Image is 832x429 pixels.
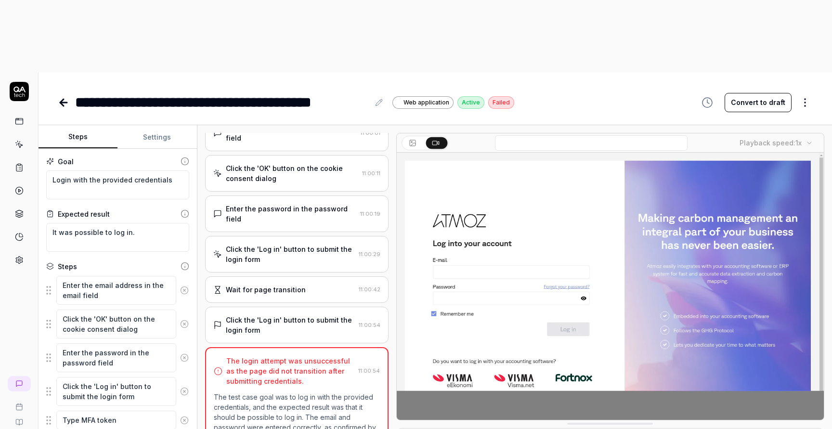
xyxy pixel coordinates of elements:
[46,309,189,339] div: Suggestions
[488,96,514,109] div: Failed
[4,395,34,411] a: Book a call with us
[696,93,719,112] button: View version history
[226,315,355,335] div: Click the 'Log in' button to submit the login form
[176,281,193,300] button: Remove step
[360,130,380,136] time: 11:00:01
[58,209,110,219] div: Expected result
[226,123,356,143] div: Enter the email address in the email field
[359,322,380,328] time: 11:00:54
[176,382,193,401] button: Remove step
[4,411,34,426] a: Documentation
[725,93,792,112] button: Convert to draft
[58,156,74,167] div: Goal
[226,285,306,295] div: Wait for page transition
[360,210,380,217] time: 11:00:19
[362,170,380,177] time: 11:00:11
[403,98,449,107] span: Web application
[226,204,356,224] div: Enter the password in the password field
[740,138,802,148] div: Playback speed:
[226,356,354,386] div: The login attempt was unsuccessful as the page did not transition after submitting credentials.
[8,376,31,391] a: New conversation
[359,251,380,258] time: 11:00:29
[117,126,196,149] button: Settings
[359,286,380,293] time: 11:00:42
[358,367,380,374] time: 11:00:54
[226,163,358,183] div: Click the 'OK' button on the cookie consent dialog
[39,126,117,149] button: Steps
[176,314,193,334] button: Remove step
[58,261,77,272] div: Steps
[46,377,189,406] div: Suggestions
[46,343,189,373] div: Suggestions
[46,275,189,305] div: Suggestions
[176,348,193,367] button: Remove step
[226,244,355,264] div: Click the 'Log in' button to submit the login form
[392,96,454,109] a: Web application
[457,96,484,109] div: Active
